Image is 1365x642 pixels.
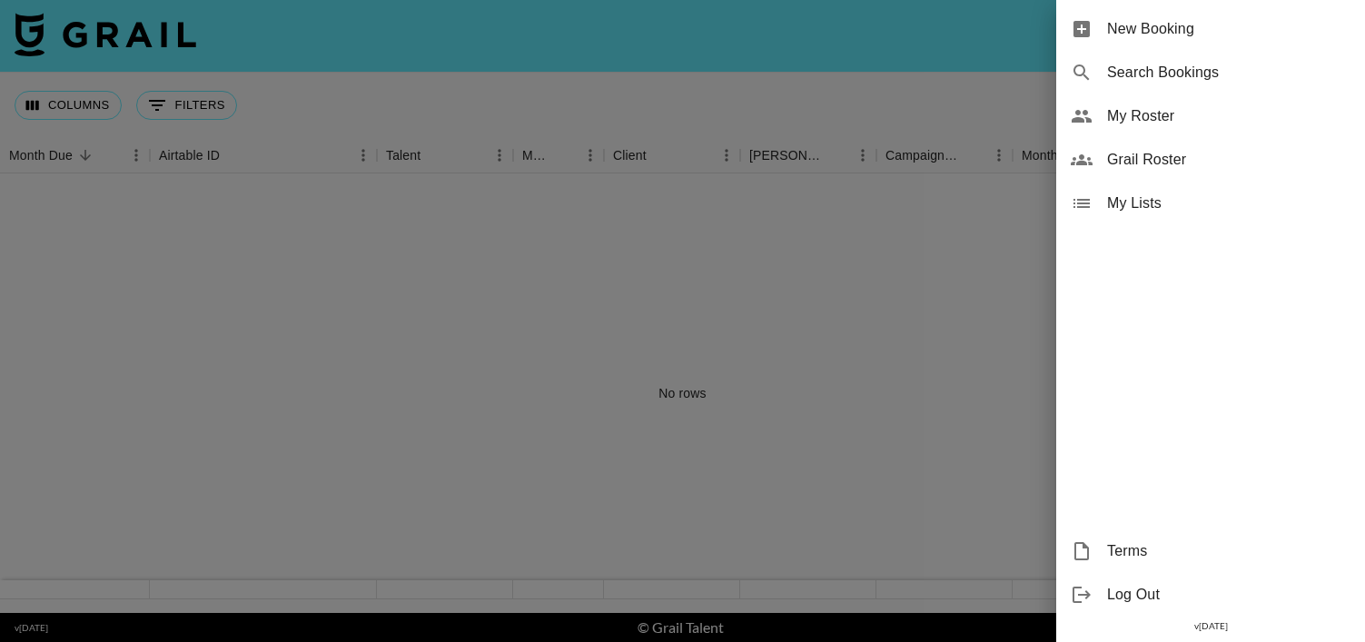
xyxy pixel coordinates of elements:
[1107,540,1350,562] span: Terms
[1107,62,1350,84] span: Search Bookings
[1056,529,1365,573] div: Terms
[1056,94,1365,138] div: My Roster
[1056,573,1365,617] div: Log Out
[1107,193,1350,214] span: My Lists
[1056,617,1365,636] div: v [DATE]
[1107,18,1350,40] span: New Booking
[1056,182,1365,225] div: My Lists
[1056,51,1365,94] div: Search Bookings
[1056,7,1365,51] div: New Booking
[1107,149,1350,171] span: Grail Roster
[1056,138,1365,182] div: Grail Roster
[1107,584,1350,606] span: Log Out
[1107,105,1350,127] span: My Roster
